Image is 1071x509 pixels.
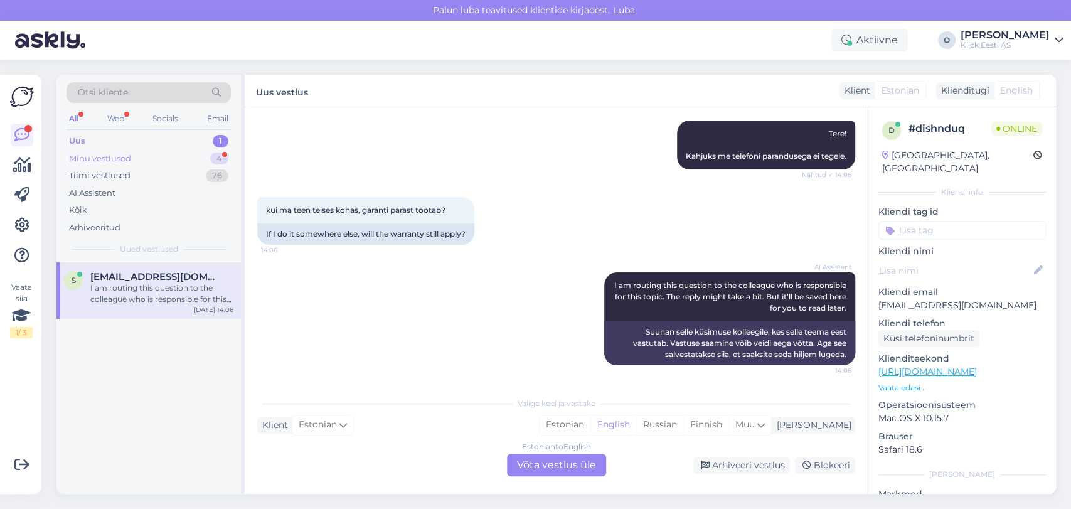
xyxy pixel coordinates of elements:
[795,457,855,474] div: Blokeeri
[735,419,755,430] span: Muu
[802,170,851,179] span: Nähtud ✓ 14:06
[120,244,178,255] span: Uued vestlused
[90,271,221,282] span: sergei.zenjov@gmail.com
[614,281,848,313] span: I am routing this question to the colleague who is responsible for this topic. The reply might ta...
[522,441,591,453] div: Estonian to English
[839,84,870,97] div: Klient
[878,186,1046,198] div: Kliendi info
[69,135,85,147] div: Uus
[69,222,120,234] div: Arhiveeritud
[72,276,76,285] span: s
[882,149,1033,175] div: [GEOGRAPHIC_DATA], [GEOGRAPHIC_DATA]
[69,187,115,200] div: AI Assistent
[878,366,977,377] a: [URL][DOMAIN_NAME]
[831,29,908,51] div: Aktiivne
[105,110,127,127] div: Web
[206,169,228,182] div: 76
[194,305,233,314] div: [DATE] 14:06
[693,457,790,474] div: Arhiveeri vestlus
[878,299,1046,312] p: [EMAIL_ADDRESS][DOMAIN_NAME]
[878,469,1046,480] div: [PERSON_NAME]
[257,419,288,432] div: Klient
[878,330,979,347] div: Küsi telefoninumbrit
[604,321,855,365] div: Suunan selle küsimuse kolleegile, kes selle teema eest vastutab. Vastuse saamine võib veidi aega ...
[878,488,1046,501] p: Märkmed
[69,204,87,217] div: Kõik
[78,86,128,99] span: Otsi kliente
[636,415,683,434] div: Russian
[878,317,1046,330] p: Kliendi telefon
[213,135,228,147] div: 1
[1000,84,1033,97] span: English
[961,30,1050,40] div: [PERSON_NAME]
[991,122,1042,136] span: Online
[67,110,81,127] div: All
[205,110,231,127] div: Email
[881,84,919,97] span: Estonian
[299,418,337,432] span: Estonian
[804,262,851,272] span: AI Assistent
[10,282,33,338] div: Vaata siia
[210,153,228,165] div: 4
[507,454,606,476] div: Võta vestlus üle
[878,205,1046,218] p: Kliendi tag'id
[261,245,308,255] span: 14:06
[590,415,636,434] div: English
[878,245,1046,258] p: Kliendi nimi
[878,443,1046,456] p: Safari 18.6
[961,30,1063,50] a: [PERSON_NAME]Klick Eesti AS
[540,415,590,434] div: Estonian
[938,31,956,49] div: O
[908,121,991,136] div: # dishnduq
[69,169,131,182] div: Tiimi vestlused
[879,264,1031,277] input: Lisa nimi
[90,282,233,305] div: I am routing this question to the colleague who is responsible for this topic. The reply might ta...
[804,366,851,375] span: 14:06
[878,382,1046,394] p: Vaata edasi ...
[266,205,445,215] span: kui ma teen teises kohas, garanti parast tootab?
[257,398,855,409] div: Valige keel ja vastake
[878,352,1046,365] p: Klienditeekond
[936,84,989,97] div: Klienditugi
[878,399,1046,412] p: Operatsioonisüsteem
[10,327,33,338] div: 1 / 3
[150,110,181,127] div: Socials
[878,286,1046,299] p: Kliendi email
[256,82,308,99] label: Uus vestlus
[10,85,34,109] img: Askly Logo
[772,419,851,432] div: [PERSON_NAME]
[257,223,474,245] div: If I do it somewhere else, will the warranty still apply?
[878,412,1046,425] p: Mac OS X 10.15.7
[888,126,895,135] span: d
[683,415,728,434] div: Finnish
[610,4,639,16] span: Luba
[878,430,1046,443] p: Brauser
[878,221,1046,240] input: Lisa tag
[69,153,131,165] div: Minu vestlused
[961,40,1050,50] div: Klick Eesti AS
